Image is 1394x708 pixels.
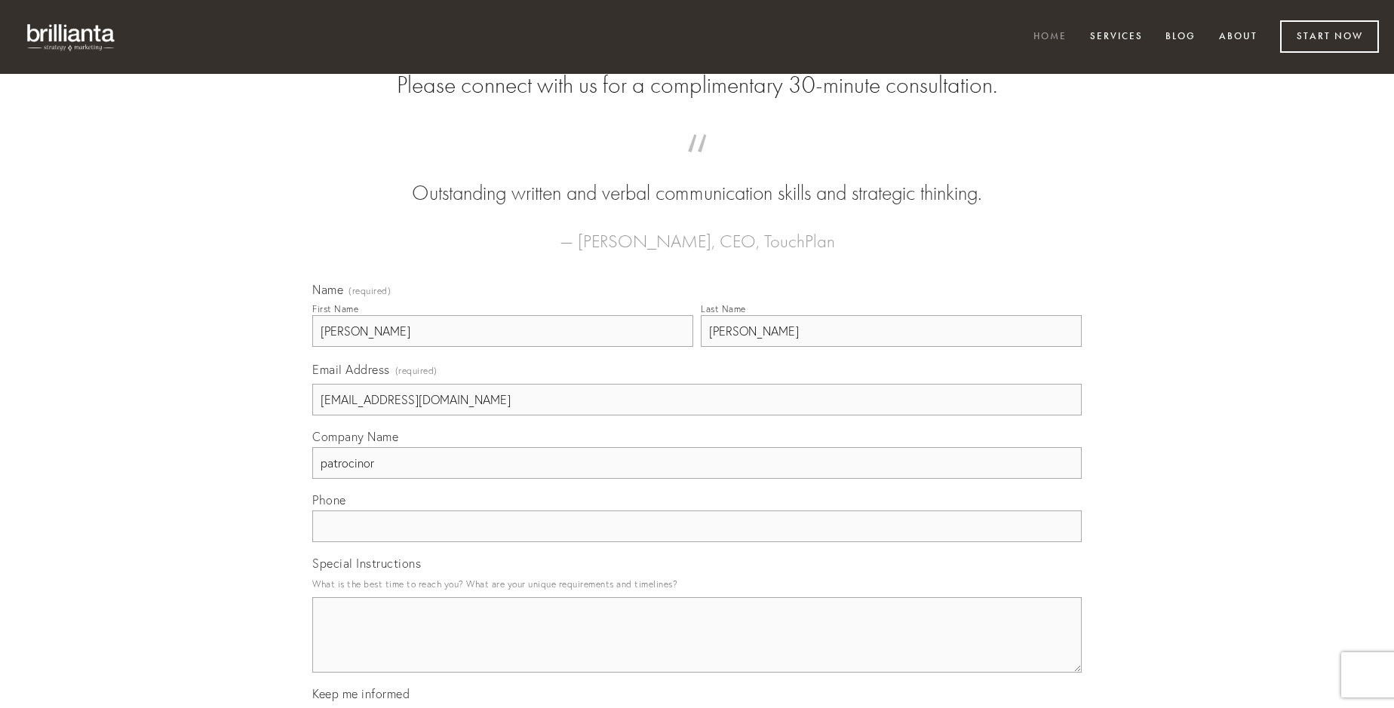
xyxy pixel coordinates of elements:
[1024,25,1076,50] a: Home
[312,282,343,297] span: Name
[312,492,346,507] span: Phone
[336,208,1058,256] figcaption: — [PERSON_NAME], CEO, TouchPlan
[348,287,391,296] span: (required)
[395,360,438,381] span: (required)
[1156,25,1205,50] a: Blog
[336,149,1058,179] span: “
[312,556,421,571] span: Special Instructions
[701,303,746,314] div: Last Name
[312,71,1082,100] h2: Please connect with us for a complimentary 30-minute consultation.
[312,686,410,701] span: Keep me informed
[336,149,1058,208] blockquote: Outstanding written and verbal communication skills and strategic thinking.
[312,429,398,444] span: Company Name
[1080,25,1153,50] a: Services
[312,303,358,314] div: First Name
[312,574,1082,594] p: What is the best time to reach you? What are your unique requirements and timelines?
[1280,20,1379,53] a: Start Now
[312,362,390,377] span: Email Address
[15,15,128,59] img: brillianta - research, strategy, marketing
[1209,25,1267,50] a: About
